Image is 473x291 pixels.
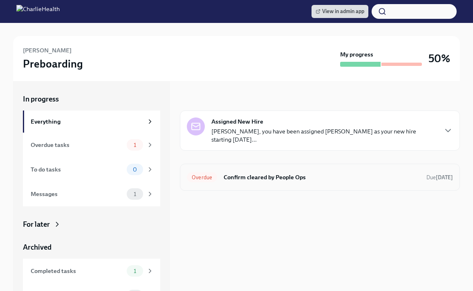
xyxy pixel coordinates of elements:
a: OverdueConfirm cleared by People OpsDue[DATE] [187,171,453,184]
span: View in admin app [316,7,364,16]
div: To do tasks [31,165,123,174]
a: For later [23,219,160,229]
p: [PERSON_NAME], you have been assigned [PERSON_NAME] as your new hire starting [DATE]... [211,127,437,144]
span: September 25th, 2025 09:00 [426,174,453,181]
a: Completed tasks1 [23,259,160,283]
h3: Preboarding [23,56,83,71]
a: Messages1 [23,182,160,206]
h6: Confirm cleared by People Ops [224,173,420,182]
h6: [PERSON_NAME] [23,46,72,55]
span: 1 [129,268,141,274]
strong: Assigned New Hire [211,117,263,126]
span: Overdue [187,174,217,180]
a: Everything [23,111,160,133]
strong: [DATE] [436,174,453,180]
a: To do tasks0 [23,157,160,182]
strong: My progress [340,50,373,59]
div: Messages [31,189,123,199]
div: For later [23,219,50,229]
span: 1 [129,142,141,148]
a: Archived [23,242,160,252]
a: View in admin app [312,5,368,18]
a: Overdue tasks1 [23,133,160,157]
a: In progress [23,94,160,104]
div: Completed tasks [31,266,123,275]
img: CharlieHealth [16,5,60,18]
span: Due [426,174,453,180]
span: 1 [129,191,141,197]
div: Everything [31,117,143,126]
span: 0 [128,167,142,173]
h3: 50% [428,51,450,66]
div: Overdue tasks [31,140,123,149]
div: In progress [180,94,216,104]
